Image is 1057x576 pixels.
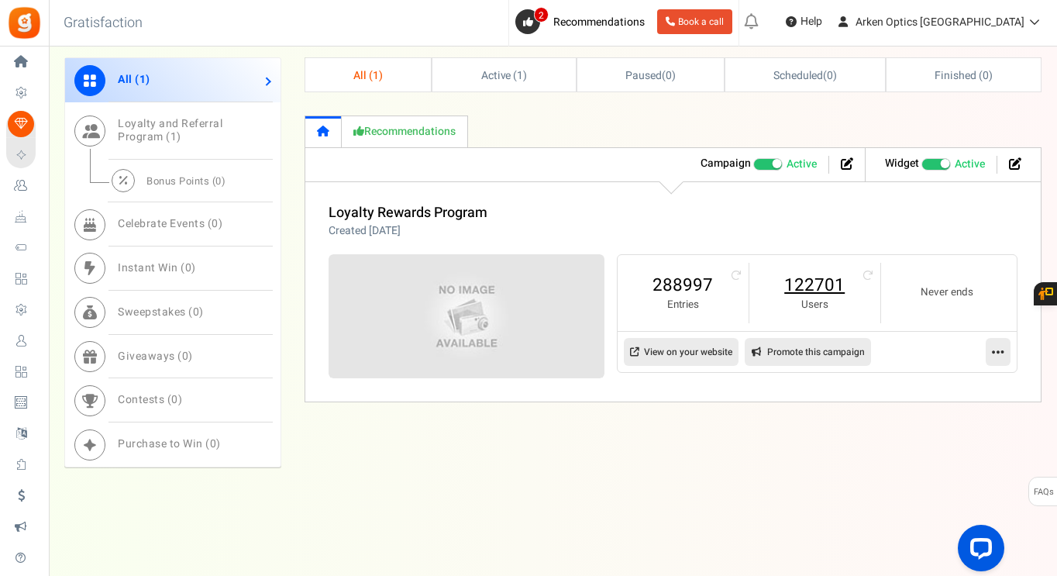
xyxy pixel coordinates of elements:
[118,436,221,452] span: Purchase to Win ( )
[210,436,217,452] span: 0
[118,304,204,320] span: Sweepstakes ( )
[171,391,178,408] span: 0
[773,67,823,84] span: Scheduled
[329,202,487,223] a: Loyalty Rewards Program
[983,67,989,84] span: 0
[329,223,487,239] p: Created [DATE]
[353,67,383,84] span: All ( )
[797,14,822,29] span: Help
[701,155,751,171] strong: Campaign
[765,298,865,312] small: Users
[885,155,919,171] strong: Widget
[873,156,997,174] li: Widget activated
[118,391,182,408] span: Contests ( )
[827,67,833,84] span: 0
[118,71,150,88] span: All ( )
[373,67,379,84] span: 1
[633,298,733,312] small: Entries
[897,285,997,300] small: Never ends
[955,157,985,172] span: Active
[139,71,146,88] span: 1
[185,260,192,276] span: 0
[212,216,219,232] span: 0
[625,67,662,84] span: Paused
[765,273,865,298] a: 122701
[657,9,732,34] a: Book a call
[118,116,222,145] span: Loyalty and Referral Program ( )
[624,338,739,366] a: View on your website
[118,216,222,232] span: Celebrate Events ( )
[935,67,992,84] span: Finished ( )
[170,129,177,145] span: 1
[146,174,226,188] span: Bonus Points ( )
[1033,478,1054,507] span: FAQs
[118,348,193,364] span: Giveaways ( )
[517,67,523,84] span: 1
[625,67,676,84] span: ( )
[666,67,672,84] span: 0
[553,14,645,30] span: Recommendations
[787,157,817,172] span: Active
[342,116,468,147] a: Recommendations
[182,348,189,364] span: 0
[46,8,160,39] h3: Gratisfaction
[7,5,42,40] img: Gratisfaction
[118,260,196,276] span: Instant Win ( )
[193,304,200,320] span: 0
[534,7,549,22] span: 2
[745,338,871,366] a: Promote this campaign
[773,67,836,84] span: ( )
[856,14,1024,30] span: Arken Optics [GEOGRAPHIC_DATA]
[633,273,733,298] a: 288997
[215,174,222,188] span: 0
[481,67,528,84] span: Active ( )
[780,9,828,34] a: Help
[515,9,651,34] a: 2 Recommendations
